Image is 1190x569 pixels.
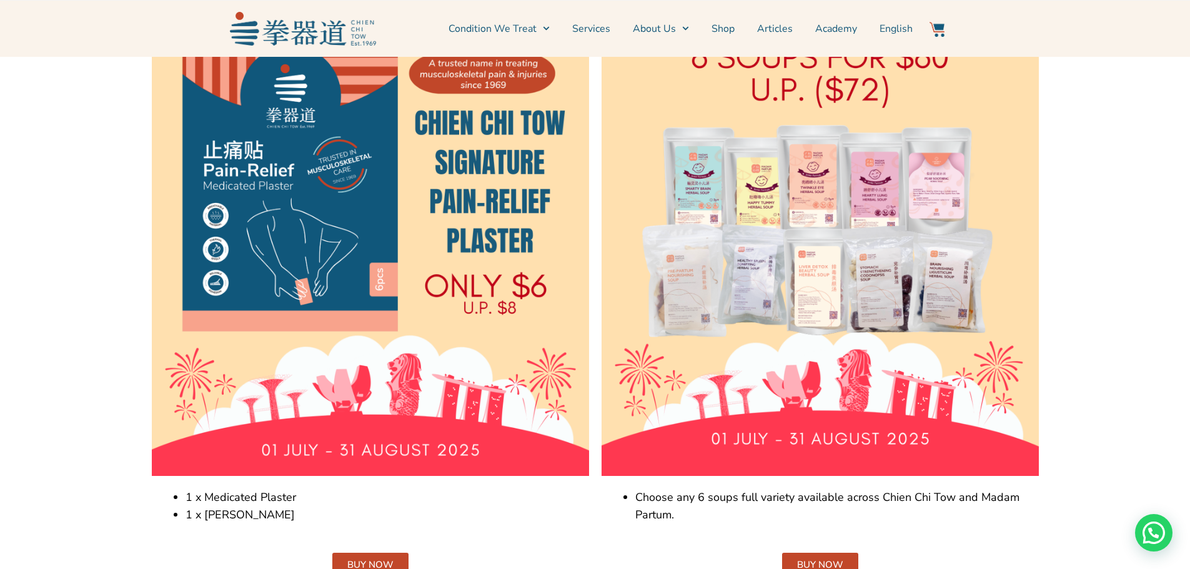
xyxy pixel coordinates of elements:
[635,490,1019,522] span: Choose any 6 soups full variety available across Chien Chi Tow and Madam Partum.
[186,507,295,522] span: 1 x [PERSON_NAME]
[186,490,296,505] span: 1 x Medicated Plaster
[712,13,735,44] a: Shop
[382,13,913,44] nav: Menu
[930,22,945,37] img: Website Icon-03
[449,13,550,44] a: Condition We Treat
[572,13,610,44] a: Services
[880,13,913,44] a: English
[880,21,913,36] span: English
[633,13,689,44] a: About Us
[757,13,793,44] a: Articles
[815,13,857,44] a: Academy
